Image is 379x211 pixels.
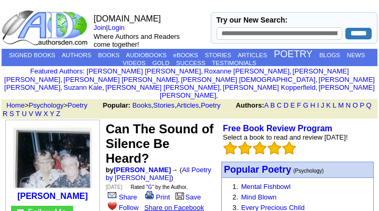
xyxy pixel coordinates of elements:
[224,165,291,174] a: Popular Poetry
[94,24,128,31] font: |
[205,52,231,58] a: STORIES
[153,101,175,109] a: Stories
[56,110,60,118] a: Z
[173,52,198,58] a: eBOOKS
[346,101,351,109] a: N
[326,101,331,109] a: K
[181,76,315,83] a: [PERSON_NAME] [DEMOGRAPHIC_DATA]
[241,183,291,191] a: Mental Fishbowl
[201,101,221,109] a: Poetry
[4,67,375,99] font: , , , , , , , , , ,
[94,33,180,48] font: Where Authors and Readers come together!
[28,110,33,118] a: V
[291,101,295,109] a: E
[284,101,289,109] a: D
[319,52,340,58] a: BLOGS
[366,101,372,109] a: Q
[212,60,256,66] a: TESTIMONIALS
[106,166,211,182] a: All Poetry by [PERSON_NAME]
[68,101,88,109] a: Poetry
[264,101,269,109] a: A
[268,141,281,155] img: bigemptystars.png
[317,77,319,83] font: i
[9,110,14,118] a: S
[104,85,105,91] font: i
[106,122,213,165] font: Can The Sound of Silence Be Heard?
[62,52,91,58] a: AUTHORS
[13,128,92,189] img: 26416.jpg
[148,184,152,190] a: G
[223,141,237,155] img: bigemptystars.png
[297,101,301,109] a: F
[106,193,137,201] a: Share
[338,101,344,109] a: M
[29,101,64,109] a: Psychology
[222,85,223,91] font: i
[160,83,375,99] a: [PERSON_NAME] [PERSON_NAME]
[145,191,154,199] img: print.gif
[106,166,211,182] font: → ( )
[106,166,171,174] font: by
[174,193,201,201] a: Save
[4,67,349,83] a: [PERSON_NAME] [PERSON_NAME]
[291,69,292,75] font: i
[223,133,348,141] font: Select a book to read and review [DATE]!
[3,101,100,109] font: > >
[333,101,336,109] a: L
[87,67,201,75] a: [PERSON_NAME] [PERSON_NAME]
[132,101,151,109] a: Books
[232,193,238,201] font: 2.
[274,49,313,59] a: POETRY
[224,164,291,175] font: Popular Poetry
[106,184,122,190] font: [DATE]
[3,101,372,118] font: , , ,
[22,110,26,118] a: U
[30,67,83,75] a: Featured Authors
[122,60,145,66] a: VIDEOS
[63,85,64,91] font: i
[177,101,199,109] a: Articles
[238,52,267,58] a: ARTICLES
[108,191,117,199] img: share_page.gif
[94,14,161,23] font: [DOMAIN_NAME]
[35,110,42,118] a: W
[108,201,117,210] img: heart.gif
[94,24,106,31] a: Join
[253,141,267,155] img: bigemptystars.png
[2,9,90,46] img: logo_ad.gif
[4,76,375,91] a: [PERSON_NAME] [PERSON_NAME]
[223,124,332,133] a: Free Book Review Program
[276,101,281,109] a: C
[6,101,25,109] a: Home
[130,184,187,190] font: Rated " " by the Author.
[174,191,186,199] img: library.gif
[64,83,103,91] a: Suzann Kale
[114,166,171,174] a: [PERSON_NAME]
[152,60,170,66] a: GOLD
[143,193,170,201] a: Print
[126,52,166,58] a: AUDIOBOOKS
[223,83,315,91] a: [PERSON_NAME] Kopperfield
[64,76,178,83] a: [PERSON_NAME] [PERSON_NAME]
[232,183,238,191] font: 1.
[108,24,125,31] a: Login
[203,69,204,75] font: i
[204,67,290,75] a: Roxanne [PERSON_NAME]
[303,101,308,109] a: G
[235,101,264,109] b: Authors:
[176,60,206,66] a: SUCCESS
[321,101,324,109] a: J
[103,101,130,109] b: Popular:
[63,77,64,83] font: i
[270,101,275,109] a: B
[347,52,365,58] a: NEWS
[3,110,7,118] a: R
[241,193,276,201] a: Mind Blown
[282,141,296,155] img: bigemptystars.png
[218,93,219,99] font: i
[317,101,319,109] a: I
[180,77,181,83] font: i
[17,192,88,201] a: [PERSON_NAME]
[16,110,20,118] a: T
